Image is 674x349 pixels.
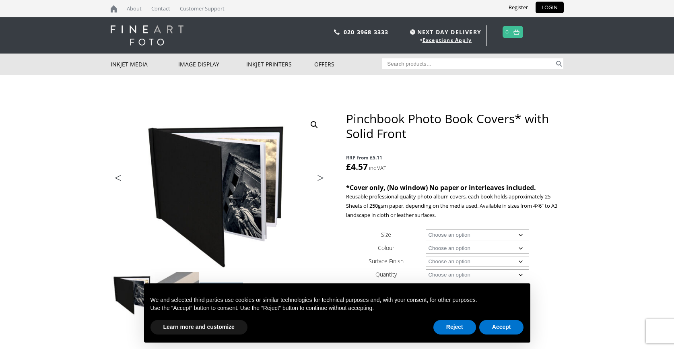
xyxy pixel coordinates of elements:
h1: Pinchbook Photo Book Covers* with Solid Front [346,111,563,141]
a: 0 [505,26,509,38]
a: Inkjet Printers [246,54,314,75]
button: Search [554,58,564,69]
span: RRP from £5.11 [346,153,563,162]
span: £ [346,161,351,172]
input: Search products… [382,58,554,69]
img: Pinchbook Photo Book Covers* with Solid Front [111,111,328,272]
div: Notice [138,277,537,349]
img: phone.svg [334,29,340,35]
a: Inkjet Media [111,54,179,75]
img: basket.svg [513,29,519,35]
a: Exceptions Apply [423,37,472,43]
img: Pinchbook Photo Book Covers* with Solid Front - Image 3 [200,272,243,316]
a: Register [503,2,534,13]
img: Pinchbook Photo Book Covers* with Solid Front - Image 2 [155,272,199,316]
img: Pinchbook Photo Book Covers* with Solid Front - Image 4 [244,272,287,316]
a: LOGIN [536,2,564,13]
p: Reusable professional quality photo album covers, each book holds approximately 25 Sheets of 250g... [346,192,563,220]
h4: *Cover only, (No window) No paper or interleaves included. [346,183,563,192]
label: Surface Finish [369,257,404,265]
button: Learn more and customize [150,320,247,335]
a: Offers [314,54,382,75]
span: NEXT DAY DELIVERY [408,27,481,37]
p: Use the “Accept” button to consent. Use the “Reject” button to continue without accepting. [150,304,524,312]
a: Image Display [178,54,246,75]
button: Accept [479,320,524,335]
button: Reject [433,320,476,335]
img: time.svg [410,29,415,35]
label: Quantity [375,271,397,278]
a: View full-screen image gallery [307,118,322,132]
a: 020 3968 3333 [344,28,389,36]
img: Pinchbook Photo Book Covers* with Solid Front [111,272,155,316]
label: Size [381,231,391,238]
img: logo-white.svg [111,25,183,45]
label: Colour [378,244,394,252]
bdi: 4.57 [346,161,368,172]
p: We and selected third parties use cookies or similar technologies for technical purposes and, wit... [150,296,524,304]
